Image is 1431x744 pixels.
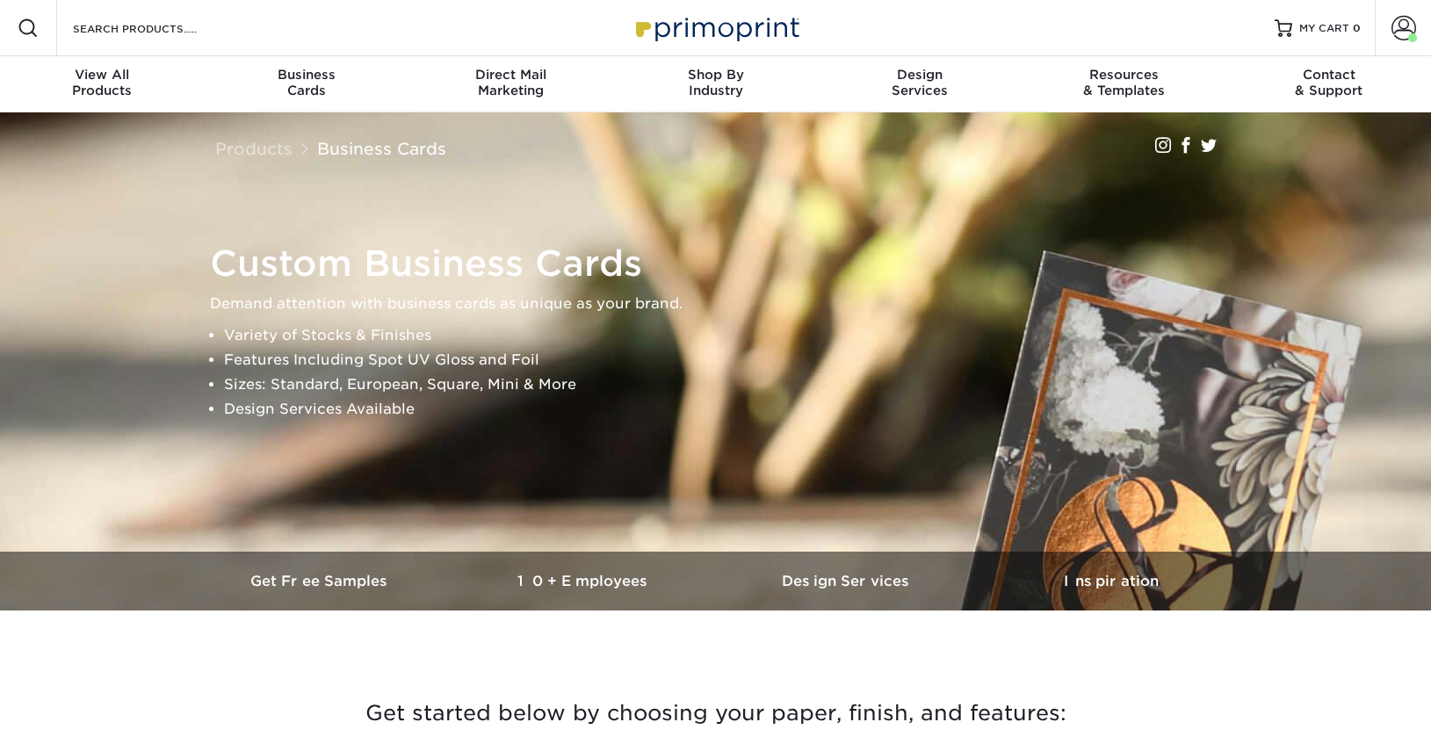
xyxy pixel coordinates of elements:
[224,323,1238,348] li: Variety of Stocks & Finishes
[452,552,716,610] a: 10+ Employees
[452,573,716,589] h3: 10+ Employees
[408,67,613,98] div: Marketing
[210,292,1238,316] p: Demand attention with business cards as unique as your brand.
[628,9,804,47] img: Primoprint
[818,67,1023,83] span: Design
[716,552,979,610] a: Design Services
[818,56,1023,112] a: DesignServices
[716,573,979,589] h3: Design Services
[210,242,1238,285] h1: Custom Business Cards
[205,67,409,98] div: Cards
[189,573,452,589] h3: Get Free Samples
[613,67,818,98] div: Industry
[205,56,409,112] a: BusinessCards
[408,56,613,112] a: Direct MailMarketing
[1023,56,1227,112] a: Resources& Templates
[979,552,1243,610] a: Inspiration
[1299,21,1349,36] span: MY CART
[215,139,293,158] a: Products
[189,552,452,610] a: Get Free Samples
[1226,67,1431,98] div: & Support
[979,573,1243,589] h3: Inspiration
[317,139,446,158] a: Business Cards
[205,67,409,83] span: Business
[408,67,613,83] span: Direct Mail
[1353,22,1361,34] span: 0
[224,397,1238,422] li: Design Services Available
[224,372,1238,397] li: Sizes: Standard, European, Square, Mini & More
[71,18,242,39] input: SEARCH PRODUCTS.....
[1023,67,1227,98] div: & Templates
[224,348,1238,372] li: Features Including Spot UV Gloss and Foil
[613,56,818,112] a: Shop ByIndustry
[1226,67,1431,83] span: Contact
[818,67,1023,98] div: Services
[613,67,818,83] span: Shop By
[1226,56,1431,112] a: Contact& Support
[1023,67,1227,83] span: Resources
